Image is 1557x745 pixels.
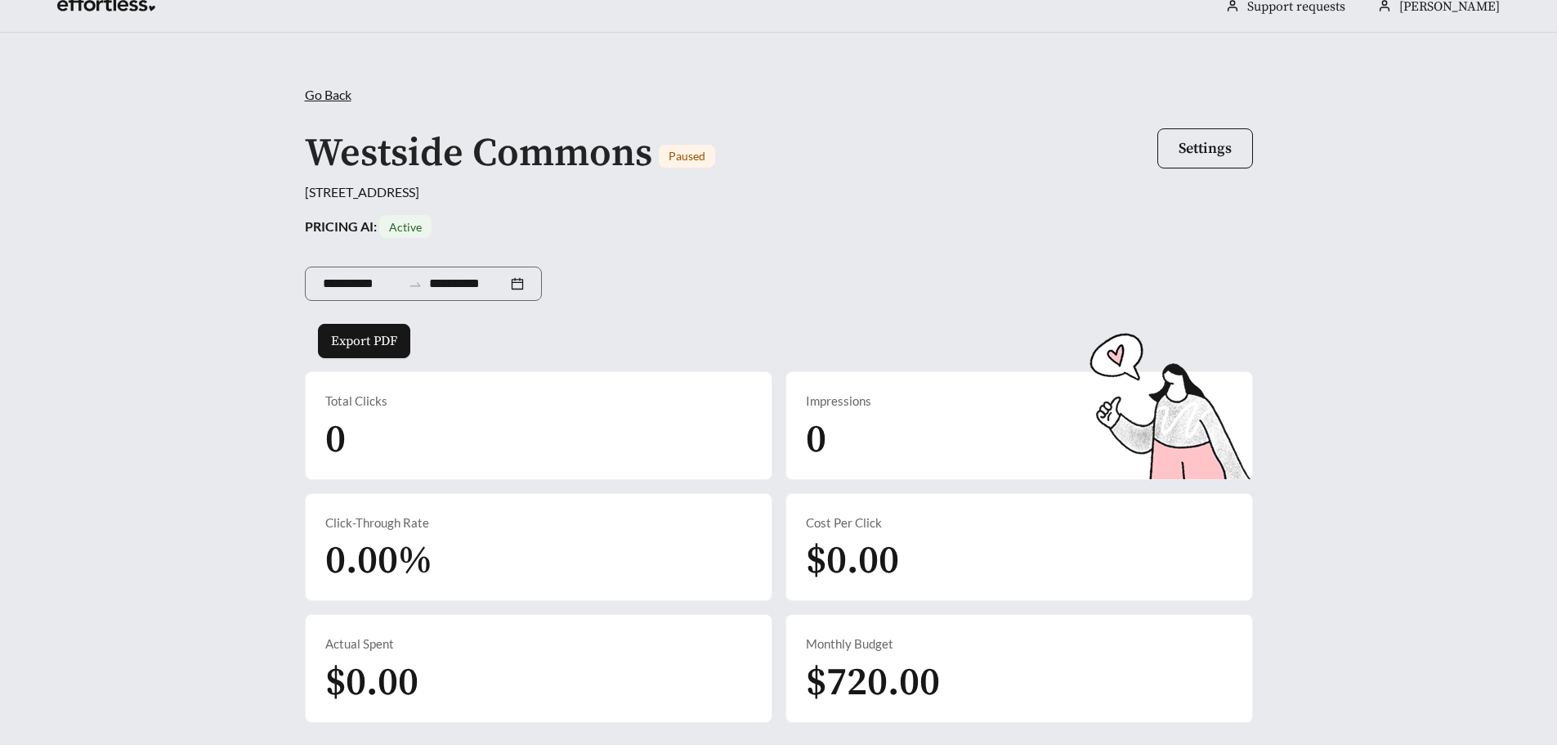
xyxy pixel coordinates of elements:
[325,658,418,707] span: $0.00
[408,276,423,291] span: to
[806,514,1233,532] div: Cost Per Click
[325,514,752,532] div: Click-Through Rate
[806,392,1233,411] div: Impressions
[669,149,705,163] span: Paused
[325,392,752,411] div: Total Clicks
[305,182,1253,202] div: [STREET_ADDRESS]
[806,658,940,707] span: $720.00
[1179,139,1232,158] span: Settings
[331,331,397,351] span: Export PDF
[325,635,752,653] div: Actual Spent
[806,415,826,465] span: 0
[806,536,899,586] span: $0.00
[1157,128,1253,168] button: Settings
[389,220,422,234] span: Active
[305,218,432,234] strong: PRICING AI:
[325,536,432,586] span: 0.00%
[408,277,423,292] span: swap-right
[325,415,346,465] span: 0
[806,635,1233,653] div: Monthly Budget
[305,87,351,102] span: Go Back
[318,324,410,358] button: Export PDF
[305,129,652,178] h1: Westside Commons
